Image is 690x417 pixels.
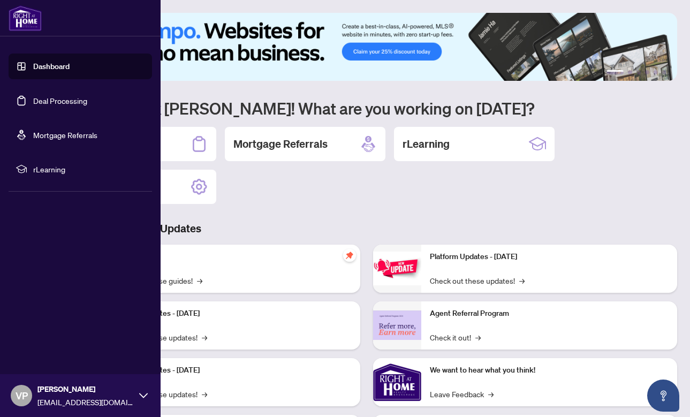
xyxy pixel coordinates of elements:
a: Check out these updates!→ [430,275,525,286]
span: pushpin [343,249,356,262]
span: → [202,331,207,343]
button: Open asap [647,380,679,412]
img: Slide 0 [56,13,677,81]
span: rLearning [33,163,145,175]
h1: Welcome back [PERSON_NAME]! What are you working on [DATE]? [56,98,677,118]
span: [PERSON_NAME] [37,383,134,395]
span: [EMAIL_ADDRESS][DOMAIN_NAME] [37,396,134,408]
p: We want to hear what you think! [430,365,669,376]
p: Platform Updates - [DATE] [430,251,669,263]
a: Check it out!→ [430,331,481,343]
a: Mortgage Referrals [33,130,97,140]
button: 4 [645,70,649,74]
img: Agent Referral Program [373,310,421,340]
a: Deal Processing [33,96,87,105]
img: Platform Updates - June 23, 2025 [373,252,421,285]
img: logo [9,5,42,31]
img: We want to hear what you think! [373,358,421,406]
span: → [202,388,207,400]
button: 3 [636,70,641,74]
p: Platform Updates - [DATE] [112,308,352,320]
span: → [488,388,494,400]
span: VP [16,388,28,403]
a: Dashboard [33,62,70,71]
span: → [519,275,525,286]
button: 2 [628,70,632,74]
h3: Brokerage & Industry Updates [56,221,677,236]
h2: Mortgage Referrals [233,137,328,151]
a: Leave Feedback→ [430,388,494,400]
p: Self-Help [112,251,352,263]
span: → [475,331,481,343]
h2: rLearning [403,137,450,151]
button: 5 [654,70,658,74]
p: Platform Updates - [DATE] [112,365,352,376]
button: 6 [662,70,666,74]
span: → [197,275,202,286]
p: Agent Referral Program [430,308,669,320]
button: 1 [606,70,624,74]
